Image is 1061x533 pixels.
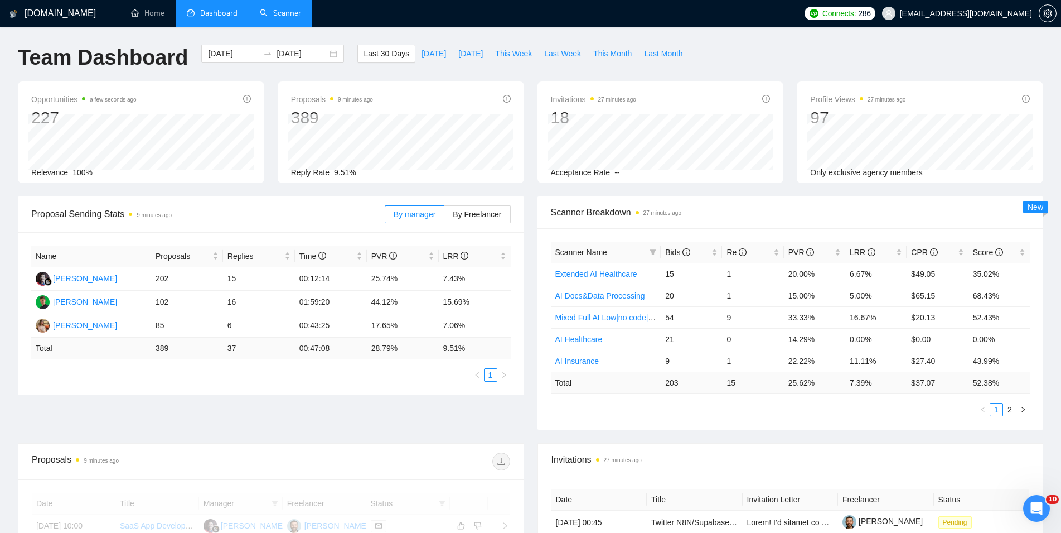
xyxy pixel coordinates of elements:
[907,306,968,328] td: $20.13
[722,285,783,306] td: 1
[907,328,968,350] td: $0.00
[976,403,990,416] button: left
[371,252,398,261] span: PVR
[187,9,195,17] span: dashboard
[555,357,599,366] a: AI Insurance
[471,368,484,382] li: Previous Page
[36,272,50,286] img: SS
[810,9,818,18] img: upwork-logo.png
[551,453,1030,467] span: Invitations
[36,295,50,309] img: MB
[291,107,373,128] div: 389
[743,489,839,511] th: Invitation Letter
[614,168,619,177] span: --
[722,263,783,285] td: 1
[838,489,934,511] th: Freelancer
[604,457,642,463] time: 27 minutes ago
[1028,203,1043,212] span: New
[443,252,469,261] span: LRR
[263,49,272,58] span: swap-right
[223,314,295,338] td: 6
[367,338,439,359] td: 28.79 %
[784,285,845,306] td: 15.00%
[503,95,511,103] span: info-circle
[31,168,68,177] span: Relevance
[980,406,986,413] span: left
[722,372,783,393] td: 15
[32,453,271,470] div: Proposals
[497,368,511,382] button: right
[1046,495,1059,504] span: 10
[661,263,722,285] td: 15
[644,47,682,60] span: Last Month
[36,297,117,306] a: MB[PERSON_NAME]
[810,93,905,106] span: Profile Views
[551,205,1030,219] span: Scanner Breakdown
[156,250,210,262] span: Proposals
[452,45,489,63] button: [DATE]
[555,335,603,344] a: AI Healthcare
[661,372,722,393] td: 203
[485,369,497,381] a: 1
[587,45,638,63] button: This Month
[53,296,117,308] div: [PERSON_NAME]
[868,97,905,103] time: 27 minutes ago
[968,372,1030,393] td: 52.38 %
[151,314,223,338] td: 85
[151,246,223,267] th: Proposals
[461,252,468,260] span: info-circle
[223,338,295,359] td: 37
[367,314,439,338] td: 17.65%
[223,246,295,267] th: Replies
[31,93,137,106] span: Opportunities
[555,270,637,278] a: Extended AI Healthcare
[31,107,137,128] div: 227
[907,372,968,393] td: $ 37.07
[907,350,968,372] td: $27.40
[788,248,815,257] span: PVR
[551,372,661,393] td: Total
[845,328,907,350] td: 0.00%
[208,47,259,60] input: Start date
[934,489,1030,511] th: Status
[72,168,93,177] span: 100%
[845,285,907,306] td: 5.00%
[1039,9,1057,18] a: setting
[36,273,117,282] a: SS[PERSON_NAME]
[643,210,681,216] time: 27 minutes ago
[501,372,507,378] span: right
[53,319,117,332] div: [PERSON_NAME]
[1022,95,1030,103] span: info-circle
[722,328,783,350] td: 0
[990,404,1002,416] a: 1
[357,45,415,63] button: Last 30 Days
[822,7,856,20] span: Connects:
[739,248,747,256] span: info-circle
[907,285,968,306] td: $65.15
[243,95,251,103] span: info-circle
[938,517,976,526] a: Pending
[1016,403,1030,416] button: right
[318,252,326,260] span: info-circle
[367,267,439,291] td: 25.74%
[415,45,452,63] button: [DATE]
[868,248,875,256] span: info-circle
[31,338,151,359] td: Total
[1016,403,1030,416] li: Next Page
[277,47,327,60] input: End date
[18,45,188,71] h1: Team Dashboard
[151,338,223,359] td: 389
[394,210,435,219] span: By manager
[647,489,743,511] th: Title
[260,8,301,18] a: searchScanner
[31,246,151,267] th: Name
[31,207,385,221] span: Proposal Sending Stats
[90,97,136,103] time: a few seconds ago
[551,107,636,128] div: 18
[538,45,587,63] button: Last Week
[497,368,511,382] li: Next Page
[842,515,856,529] img: c1-JWQDXWEy3CnA6sRtFzzU22paoDq5cZnWyBNc3HWqwvuW0qNnjm1CMP-YmbEEtPC
[295,338,367,359] td: 00:47:08
[995,248,1003,256] span: info-circle
[1004,404,1016,416] a: 2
